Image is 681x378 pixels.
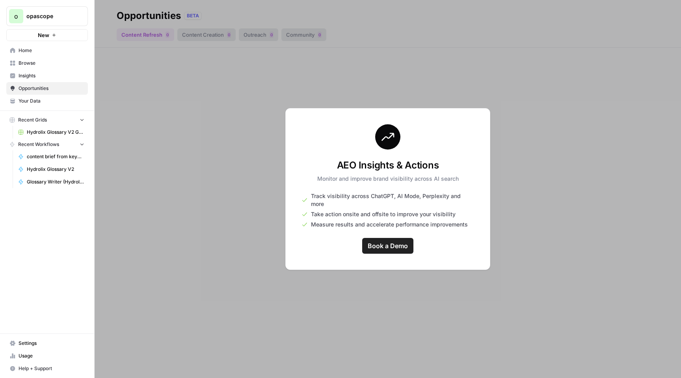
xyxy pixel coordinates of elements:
span: content brief from keyword [27,153,84,160]
a: Book a Demo [362,238,413,254]
button: Help + Support [6,362,88,375]
a: Hydrolix Glossary V2 [15,163,88,176]
span: Recent Workflows [18,141,59,148]
a: Glossary Writer (Hydrolix) [15,176,88,188]
a: Browse [6,57,88,69]
a: Settings [6,337,88,350]
span: Browse [19,60,84,67]
h3: AEO Insights & Actions [317,159,459,172]
span: Hydrolix Glossary V2 Grid [27,129,84,136]
a: Hydrolix Glossary V2 Grid [15,126,88,138]
span: Glossary Writer (Hydrolix) [27,178,84,185]
a: Opportunities [6,82,88,95]
span: New [38,31,49,39]
a: content brief from keyword [15,150,88,163]
button: Recent Grids [6,114,88,126]
p: Monitor and improve brand visibility across AI search [317,175,459,183]
a: Home [6,44,88,57]
span: Settings [19,340,84,347]
span: Hydrolix Glossary V2 [27,166,84,173]
span: Opportunities [19,85,84,92]
a: Usage [6,350,88,362]
span: o [14,11,18,21]
span: Recent Grids [18,116,47,124]
span: Usage [19,352,84,359]
button: Workspace: opascope [6,6,88,26]
span: Insights [19,72,84,79]
span: Home [19,47,84,54]
span: Help + Support [19,365,84,372]
button: Recent Workflows [6,138,88,150]
a: Insights [6,69,88,82]
span: Measure results and accelerate performance improvements [311,221,468,228]
button: New [6,29,88,41]
span: Book a Demo [368,241,408,251]
a: Your Data [6,95,88,107]
span: Your Data [19,97,84,105]
span: Take action onsite and offsite to improve your visibility [311,210,456,218]
span: Track visibility across ChatGPT, AI Mode, Perplexity and more [311,192,474,208]
span: opascope [26,12,74,20]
